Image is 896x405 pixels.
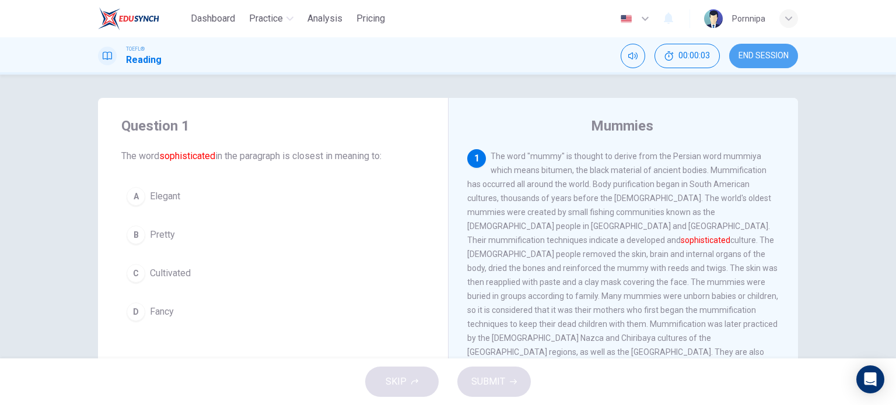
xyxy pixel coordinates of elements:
[654,44,720,68] button: 00:00:03
[127,264,145,283] div: C
[678,51,710,61] span: 00:00:03
[159,150,215,161] font: sophisticated
[186,8,240,29] button: Dashboard
[467,152,778,385] span: The word "mummy" is thought to derive from the Persian word mummiya which means bitumen, the blac...
[126,45,145,53] span: TOEFL®
[121,117,425,135] h4: Question 1
[856,365,884,393] div: Open Intercom Messenger
[704,9,723,28] img: Profile picture
[621,44,645,68] div: Mute
[126,53,162,67] h1: Reading
[303,8,347,29] button: Analysis
[249,12,283,26] span: Practice
[121,220,425,249] button: BPretty
[98,7,186,30] a: EduSynch logo
[352,8,390,29] button: Pricing
[150,266,191,280] span: Cultivated
[127,302,145,321] div: D
[150,189,180,203] span: Elegant
[121,259,425,288] button: CCultivated
[127,187,145,206] div: A
[244,8,298,29] button: Practice
[681,235,730,245] font: sophisticated
[121,297,425,326] button: DFancy
[121,182,425,211] button: AElegant
[98,7,159,30] img: EduSynch logo
[150,305,174,319] span: Fancy
[654,44,720,68] div: Hide
[191,12,235,26] span: Dashboard
[732,12,765,26] div: Pornnipa
[356,12,385,26] span: Pricing
[729,44,798,68] button: END SESSION
[619,15,633,23] img: en
[307,12,342,26] span: Analysis
[127,226,145,244] div: B
[467,149,486,168] div: 1
[121,149,425,163] span: The word in the paragraph is closest in meaning to:
[150,228,175,242] span: Pretty
[591,117,653,135] h4: Mummies
[738,51,789,61] span: END SESSION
